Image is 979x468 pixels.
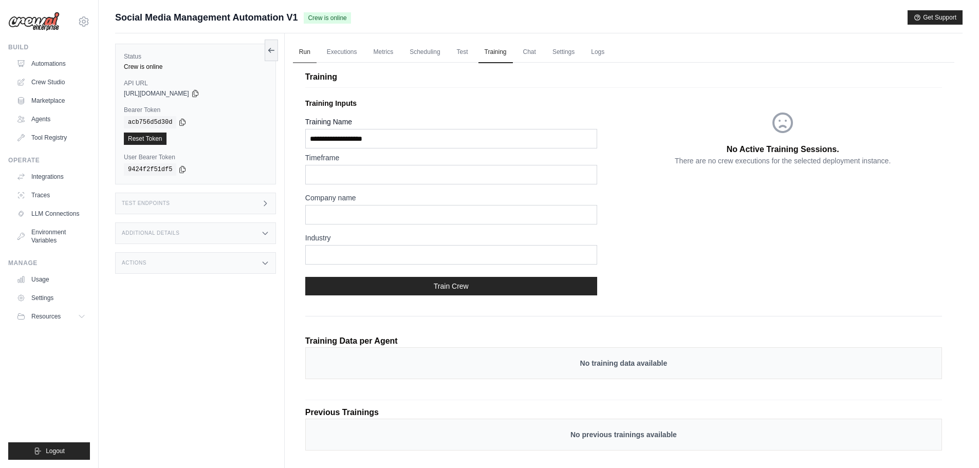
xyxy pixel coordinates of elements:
label: Bearer Token [124,106,267,114]
a: Test [451,42,474,63]
p: No Active Training Sessions. [727,143,839,156]
a: Traces [12,187,90,203]
button: Get Support [908,10,963,25]
span: Social Media Management Automation V1 [115,10,298,25]
a: Chat [517,42,542,63]
a: Logs [585,42,611,63]
div: Operate [8,156,90,164]
a: Tool Registry [12,129,90,146]
a: Marketplace [12,92,90,109]
a: Crew Studio [12,74,90,90]
div: Manage [8,259,90,267]
label: User Bearer Token [124,153,267,161]
label: API URL [124,79,267,87]
button: Train Crew [305,277,597,295]
button: Logout [8,442,90,460]
div: Build [8,43,90,51]
span: Crew is online [304,12,350,24]
span: Logout [46,447,65,455]
h3: Additional Details [122,230,179,236]
h3: Actions [122,260,146,266]
p: Training Inputs [305,98,624,108]
span: [URL][DOMAIN_NAME] [124,89,189,98]
a: Settings [546,42,581,63]
a: Executions [321,42,363,63]
a: Settings [12,290,90,306]
a: Scheduling [403,42,446,63]
label: Timeframe [305,153,597,163]
label: Status [124,52,267,61]
p: Training Data per Agent [305,335,398,347]
a: Run [293,42,317,63]
span: Resources [31,312,61,321]
p: Previous Trainings [305,406,942,419]
img: Logo [8,12,60,31]
div: Crew is online [124,63,267,71]
a: Usage [12,271,90,288]
label: Company name [305,193,597,203]
a: Agents [12,111,90,127]
a: Training [478,42,513,63]
a: Metrics [367,42,400,63]
label: Training Name [305,117,597,127]
a: Environment Variables [12,224,90,249]
p: No previous trainings available [316,429,931,440]
p: No training data available [316,358,931,368]
p: Training [305,71,942,83]
label: Industry [305,233,597,243]
a: LLM Connections [12,205,90,222]
a: Integrations [12,169,90,185]
a: Reset Token [124,133,167,145]
h3: Test Endpoints [122,200,170,207]
p: There are no crew executions for the selected deployment instance. [675,156,891,166]
a: Automations [12,55,90,72]
code: acb756d5d30d [124,116,176,128]
code: 9424f2f51df5 [124,163,176,176]
button: Resources [12,308,90,325]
